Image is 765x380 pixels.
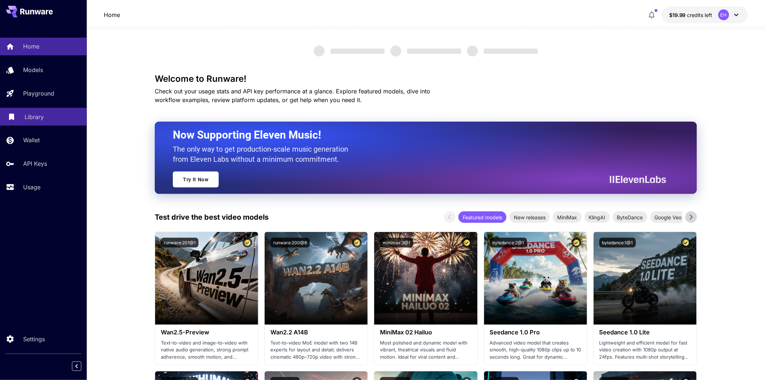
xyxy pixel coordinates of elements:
p: Models [23,66,43,74]
span: MiniMax [553,214,582,221]
div: New releases [509,211,550,223]
button: minimax:3@1 [380,238,413,248]
button: Collapse sidebar [72,362,81,371]
button: bytedance:2@1 [490,238,527,248]
p: Advanced video model that creates smooth, high-quality 1080p clips up to 10 seconds long. Great f... [490,339,581,361]
div: KlingAI [585,211,610,223]
span: New releases [509,214,550,221]
button: $19.9851EH [662,7,748,23]
button: runware:201@1 [161,238,198,248]
p: Home [23,42,39,51]
span: Check out your usage stats and API key performance at a glance. Explore featured models, dive int... [155,88,430,104]
p: Playground [23,89,54,98]
img: alt [594,232,697,325]
button: runware:200@6 [270,238,310,248]
div: Google Veo [650,211,686,223]
h3: MiniMax 02 Hailuo [380,329,471,336]
p: Text-to-video MoE model with two 14B experts for layout and detail; delivers cinematic 480p–720p ... [270,339,362,361]
div: Featured models [458,211,507,223]
p: The only way to get production-scale music generation from Eleven Labs without a minimum commitment. [173,144,354,164]
button: bytedance:1@1 [599,238,636,248]
a: Home [104,10,120,19]
h3: Welcome to Runware! [155,74,697,84]
div: $19.9851 [669,11,713,19]
button: Certified Model – Vetted for best performance and includes a commercial license. [572,238,581,248]
h3: Wan2.5-Preview [161,329,252,336]
p: Library [25,113,44,121]
div: EH [718,9,729,20]
h2: Now Supporting Eleven Music! [173,128,661,142]
div: MiniMax [553,211,582,223]
img: alt [484,232,587,325]
p: Text-to-video and image-to-video with native audio generation, strong prompt adherence, smooth mo... [161,339,252,361]
span: $19.99 [669,12,687,18]
span: Featured models [458,214,507,221]
span: ByteDance [613,214,648,221]
p: Settings [23,335,45,343]
button: Certified Model – Vetted for best performance and includes a commercial license. [462,238,472,248]
img: alt [155,232,258,325]
h3: Wan2.2 A14B [270,329,362,336]
div: Collapse sidebar [77,360,87,373]
button: Certified Model – Vetted for best performance and includes a commercial license. [243,238,252,248]
p: Lightweight and efficient model for fast video creation with 1080p output at 24fps. Features mult... [599,339,691,361]
span: KlingAI [585,214,610,221]
p: Most polished and dynamic model with vibrant, theatrical visuals and fluid motion. Ideal for vira... [380,339,471,361]
img: alt [374,232,477,325]
p: Wallet [23,136,40,144]
button: Certified Model – Vetted for best performance and includes a commercial license. [681,238,691,248]
a: Try It Now [173,172,219,187]
h3: Seedance 1.0 Pro [490,329,581,336]
div: ByteDance [613,211,648,223]
p: Usage [23,183,40,191]
nav: breadcrumb [104,10,120,19]
span: Google Veo [650,214,686,221]
h3: Seedance 1.0 Lite [599,329,691,336]
span: credits left [687,12,713,18]
img: alt [265,232,368,325]
p: API Keys [23,159,47,168]
p: Test drive the best video models [155,212,269,223]
button: Certified Model – Vetted for best performance and includes a commercial license. [352,238,362,248]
